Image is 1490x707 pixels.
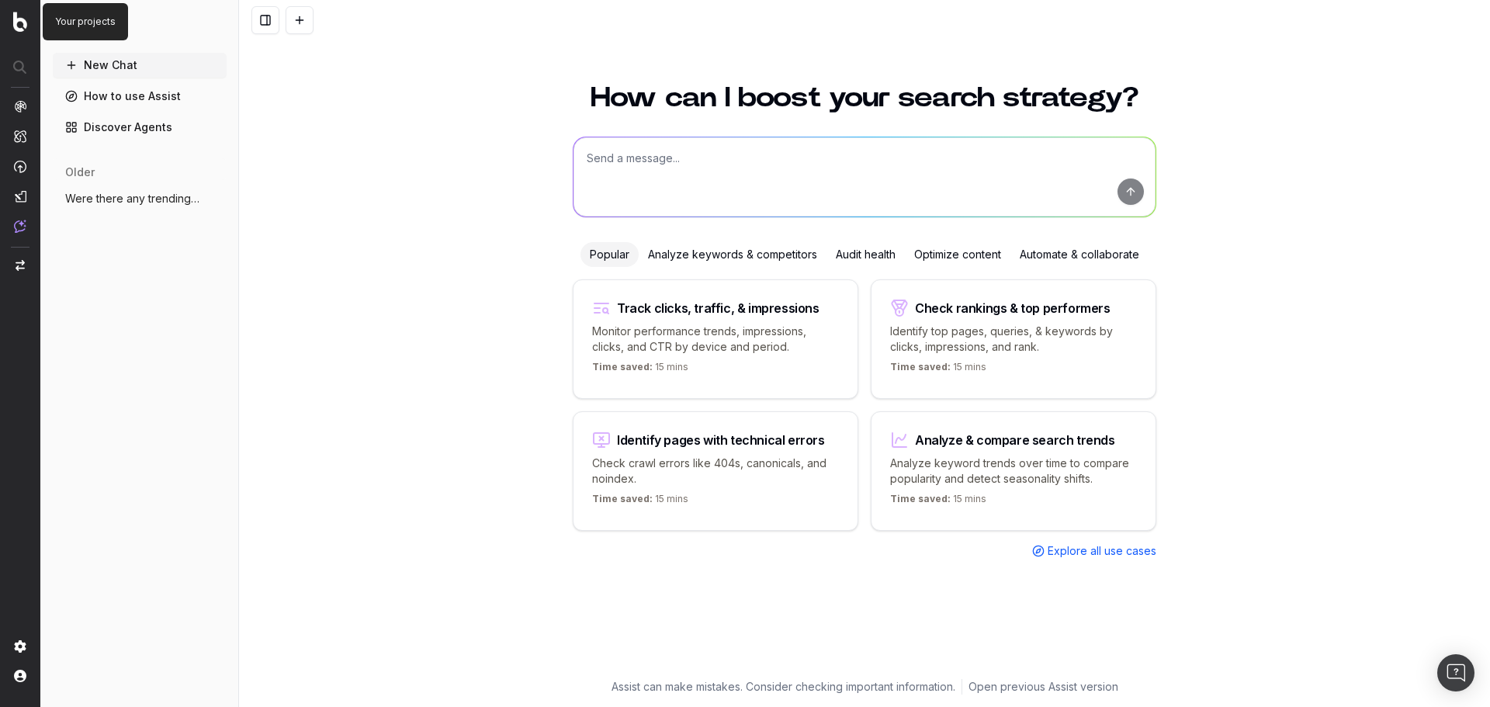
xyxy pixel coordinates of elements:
[59,12,220,34] button: Assist
[905,242,1010,267] div: Optimize content
[592,361,653,373] span: Time saved:
[53,84,227,109] a: How to use Assist
[915,434,1115,446] div: Analyze & compare search trends
[592,456,839,487] p: Check crawl errors like 404s, canonicals, and noindex.
[592,493,653,504] span: Time saved:
[915,302,1111,314] div: Check rankings & top performers
[592,361,688,379] p: 15 mins
[580,242,639,267] div: Popular
[890,361,986,379] p: 15 mins
[14,640,26,653] img: Setting
[65,165,95,180] span: older
[1437,654,1474,691] div: Open Intercom Messenger
[14,670,26,682] img: My account
[1048,543,1156,559] span: Explore all use cases
[639,242,826,267] div: Analyze keywords & competitors
[617,434,825,446] div: Identify pages with technical errors
[890,456,1137,487] p: Analyze keyword trends over time to compare popularity and detect seasonality shifts.
[14,130,26,143] img: Intelligence
[592,493,688,511] p: 15 mins
[1032,543,1156,559] a: Explore all use cases
[14,190,26,203] img: Studio
[826,242,905,267] div: Audit health
[65,191,202,206] span: Were there any trending color-related ke
[890,493,951,504] span: Time saved:
[14,220,26,233] img: Assist
[617,302,819,314] div: Track clicks, traffic, & impressions
[890,324,1137,355] p: Identify top pages, queries, & keywords by clicks, impressions, and rank.
[53,186,227,211] button: Were there any trending color-related ke
[14,160,26,173] img: Activation
[16,260,25,271] img: Switch project
[968,679,1118,695] a: Open previous Assist version
[55,16,116,28] p: Your projects
[53,115,227,140] a: Discover Agents
[13,12,27,32] img: Botify logo
[890,361,951,373] span: Time saved:
[890,493,986,511] p: 15 mins
[53,53,227,78] button: New Chat
[573,84,1156,112] h1: How can I boost your search strategy?
[1010,242,1149,267] div: Automate & collaborate
[592,324,839,355] p: Monitor performance trends, impressions, clicks, and CTR by device and period.
[14,100,26,113] img: Analytics
[612,679,955,695] p: Assist can make mistakes. Consider checking important information.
